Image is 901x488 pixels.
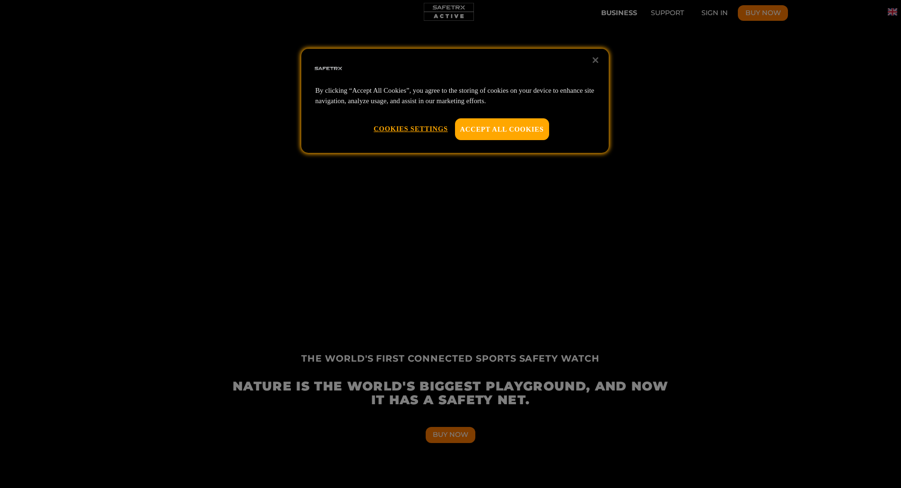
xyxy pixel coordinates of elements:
p: By clicking “Accept All Cookies”, you agree to the storing of cookies on your device to enhance s... [315,86,595,106]
button: Accept All Cookies [455,118,549,140]
div: Privacy [301,49,609,153]
button: Close [585,50,606,71]
button: Cookies Settings [374,118,448,139]
img: Safe Tracks [313,53,343,84]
